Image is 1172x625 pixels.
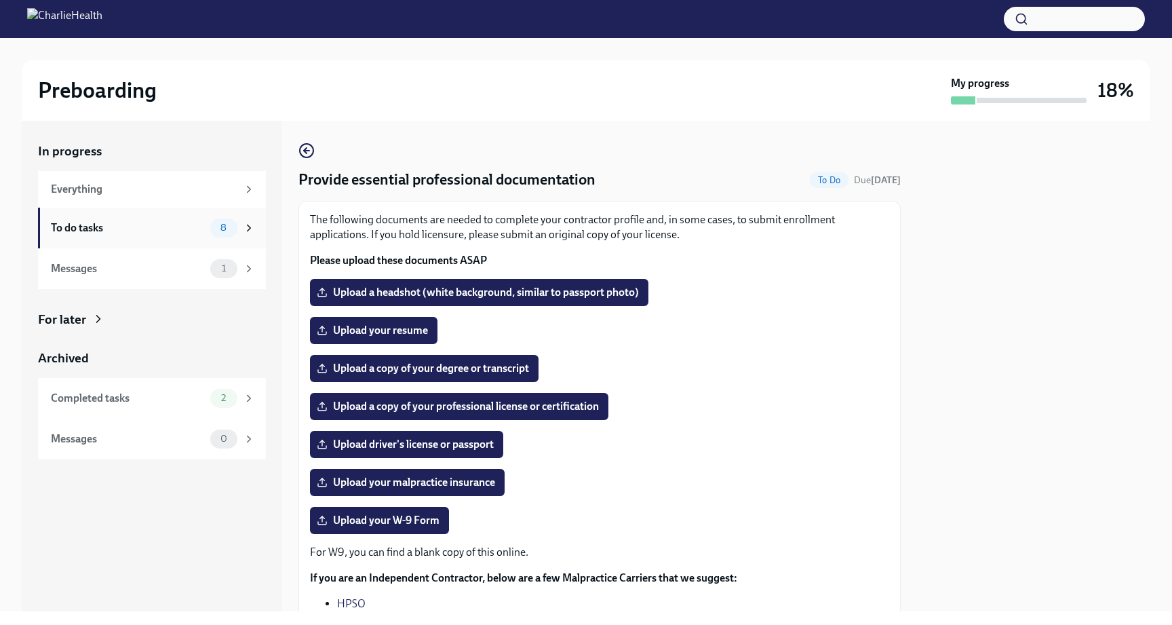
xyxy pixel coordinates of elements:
[319,362,529,375] span: Upload a copy of your degree or transcript
[1097,78,1134,102] h3: 18%
[213,393,234,403] span: 2
[310,507,449,534] label: Upload your W-9 Form
[337,597,366,610] a: HPSO
[310,317,437,344] label: Upload your resume
[38,77,157,104] h2: Preboarding
[38,248,266,289] a: Messages1
[319,476,495,489] span: Upload your malpractice insurance
[27,8,102,30] img: CharlieHealth
[38,208,266,248] a: To do tasks8
[38,419,266,459] a: Messages0
[310,393,608,420] label: Upload a copy of your professional license or certification
[51,221,205,235] div: To do tasks
[310,469,505,496] label: Upload your malpractice insurance
[319,438,494,451] span: Upload driver's license or passport
[310,279,648,306] label: Upload a headshot (white background, similar to passport photo)
[951,76,1009,91] strong: My progress
[38,171,266,208] a: Everything
[854,174,901,187] span: October 6th, 2025 09:00
[310,254,487,267] strong: Please upload these documents ASAP
[51,432,205,447] div: Messages
[319,514,439,527] span: Upload your W-9 Form
[214,263,234,273] span: 1
[51,261,205,276] div: Messages
[38,311,266,328] a: For later
[310,355,539,382] label: Upload a copy of your degree or transcript
[38,349,266,367] a: Archived
[319,286,639,299] span: Upload a headshot (white background, similar to passport photo)
[298,170,595,190] h4: Provide essential professional documentation
[310,431,503,458] label: Upload driver's license or passport
[38,143,266,160] a: In progress
[51,391,205,406] div: Completed tasks
[810,175,848,185] span: To Do
[51,182,237,197] div: Everything
[310,212,889,242] p: The following documents are needed to complete your contractor profile and, in some cases, to sub...
[38,378,266,419] a: Completed tasks2
[854,174,901,186] span: Due
[310,545,889,560] p: For W9, you can find a blank copy of this online.
[871,174,901,186] strong: [DATE]
[38,311,86,328] div: For later
[212,434,235,444] span: 0
[319,324,428,337] span: Upload your resume
[319,400,599,413] span: Upload a copy of your professional license or certification
[310,571,737,584] strong: If you are an Independent Contractor, below are a few Malpractice Carriers that we suggest:
[212,223,235,233] span: 8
